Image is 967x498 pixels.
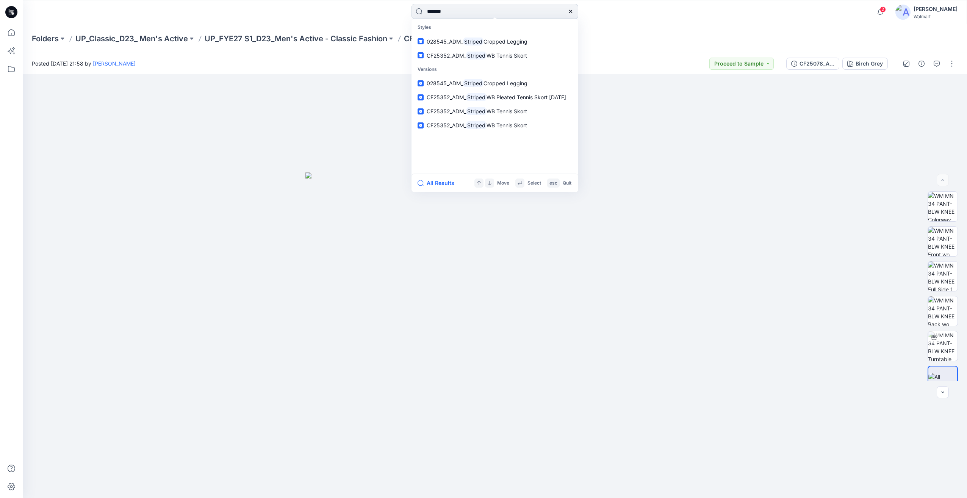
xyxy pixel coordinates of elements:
a: CF25352_ADM_StripedWB Tennis Skort [413,118,577,132]
img: WM MN 34 PANT-BLW KNEE Back wo Avatar [928,296,958,326]
a: Folders [32,33,59,44]
div: [PERSON_NAME] [914,5,958,14]
span: WB Tennis Skort [487,52,527,59]
p: Quit [563,179,571,187]
a: 028545_ADM_StripedCropped Legging [413,34,577,49]
img: WM MN 34 PANT-BLW KNEE Turntable with Avatar [928,331,958,361]
img: WM MN 34 PANT-BLW KNEE Full Side 1 wo Avatar [928,262,958,291]
a: 028545_ADM_StripedCropped Legging [413,76,577,90]
span: 028545_ADM_ [427,80,463,86]
a: UP_Classic_D23_ Men's Active [75,33,188,44]
img: WM MN 34 PANT-BLW KNEE Front wo Avatar [928,227,958,256]
span: CF25352_ADM_ [427,94,466,100]
a: UP_FYE27 S1_D23_Men's Active - Classic Fashion [205,33,387,44]
span: WB Tennis Skort [487,122,527,128]
button: Details [915,58,928,70]
mark: Striped [463,37,483,46]
p: Move [497,179,509,187]
p: Versions [413,63,577,77]
button: CF25078_ADM_AW Woven Jogger [786,58,839,70]
span: Cropped Legging [483,38,527,45]
div: Birch Grey [856,60,883,68]
mark: Striped [463,79,483,88]
div: CF25078_ADM_AW Woven Jogger [800,60,834,68]
p: CF25078_ADM_AW Woven Jogger [404,33,531,44]
img: All colorways [928,373,957,389]
mark: Striped [466,93,487,102]
span: WB Tennis Skort [487,108,527,114]
a: CF25352_ADM_StripedWB Tennis Skort [413,104,577,118]
img: WM MN 34 PANT-BLW KNEE Colorway wo Avatar [928,192,958,221]
span: Cropped Legging [483,80,527,86]
mark: Striped [466,107,487,116]
p: Select [527,179,541,187]
span: CF25352_ADM_ [427,122,466,128]
div: Walmart [914,14,958,19]
p: Styles [413,20,577,34]
span: CF25352_ADM_ [427,52,466,59]
img: eyJhbGciOiJIUzI1NiIsImtpZCI6IjAiLCJzbHQiOiJzZXMiLCJ0eXAiOiJKV1QifQ.eyJkYXRhIjp7InR5cGUiOiJzdG9yYW... [305,172,684,498]
a: CF25352_ADM_StripedWB Pleated Tennis Skort [DATE] [413,90,577,104]
button: Birch Grey [842,58,888,70]
span: CF25352_ADM_ [427,108,466,114]
mark: Striped [466,121,487,130]
span: 2 [880,6,886,13]
span: WB Pleated Tennis Skort [DATE] [487,94,566,100]
span: Posted [DATE] 21:58 by [32,60,136,67]
span: 028545_ADM_ [427,38,463,45]
p: esc [549,179,557,187]
mark: Striped [466,51,487,60]
a: [PERSON_NAME] [93,60,136,67]
button: All Results [418,179,459,188]
a: CF25352_ADM_StripedWB Tennis Skort [413,49,577,63]
img: avatar [895,5,911,20]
